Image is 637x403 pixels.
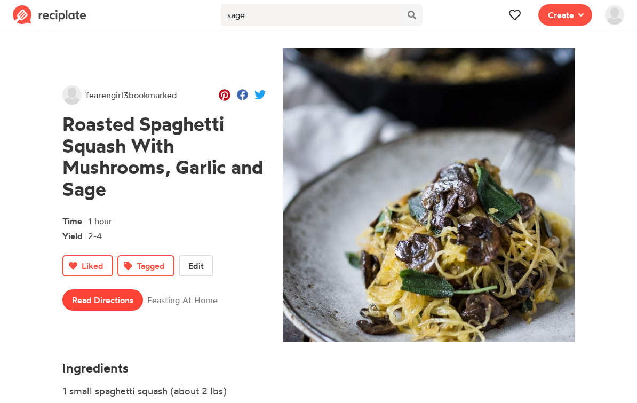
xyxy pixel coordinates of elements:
button: Create [538,4,592,26]
input: Search [221,4,401,26]
span: Tagged [137,259,165,272]
span: Time [62,212,88,227]
img: Reciplate [13,5,86,25]
button: Tagged [117,255,174,276]
span: Edit [188,259,204,272]
h1: Roasted Spaghetti Squash With Mushrooms, Garlic and Sage [62,113,266,200]
span: Feasting At Home [147,294,266,306]
li: 1 small spaghetti squash (about 2 lbs) [62,384,400,400]
span: Liked [82,259,103,272]
img: Recipe of Roasted Spaghetti Squash With Mushrooms, Garlic and Sage saved by fearengirl3 [283,48,575,342]
span: 2-4 [88,231,102,241]
img: User's avatar [62,85,82,105]
span: Create [548,9,574,21]
h4: Ingredients [62,361,400,375]
span: bookmarked [129,90,177,100]
a: fearengirl3bookmarked [62,85,177,105]
span: fearengirl3 [86,89,177,101]
a: Read Directions [62,289,143,311]
button: Edit [179,255,213,276]
span: Yield [62,227,88,242]
button: Liked [62,255,113,276]
img: User's avatar [605,5,624,25]
span: 1 hour [88,216,112,226]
